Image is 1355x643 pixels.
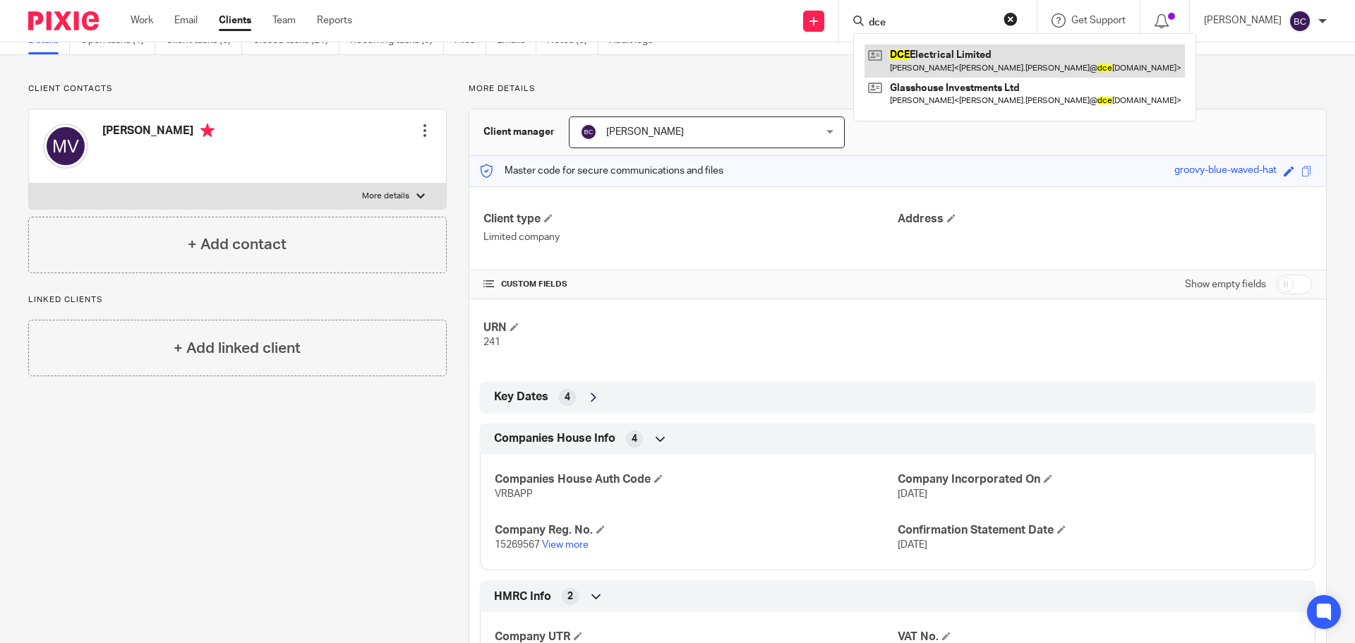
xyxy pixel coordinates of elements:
[1289,10,1311,32] img: svg%3E
[898,489,927,499] span: [DATE]
[28,11,99,30] img: Pixie
[1004,12,1018,26] button: Clear
[131,13,153,28] a: Work
[867,17,994,30] input: Search
[542,540,589,550] a: View more
[272,13,296,28] a: Team
[898,472,1301,487] h4: Company Incorporated On
[898,540,927,550] span: [DATE]
[898,523,1301,538] h4: Confirmation Statement Date
[494,390,548,404] span: Key Dates
[898,212,1312,227] h4: Address
[567,589,573,603] span: 2
[495,540,540,550] span: 15269567
[219,13,251,28] a: Clients
[102,124,215,141] h4: [PERSON_NAME]
[1204,13,1282,28] p: [PERSON_NAME]
[495,472,898,487] h4: Companies House Auth Code
[188,234,287,256] h4: + Add contact
[565,390,570,404] span: 4
[362,191,409,202] p: More details
[469,83,1327,95] p: More details
[174,337,301,359] h4: + Add linked client
[483,212,898,227] h4: Client type
[483,337,500,347] span: 241
[495,523,898,538] h4: Company Reg. No.
[494,431,615,446] span: Companies House Info
[580,124,597,140] img: svg%3E
[1185,277,1266,292] label: Show empty fields
[28,83,447,95] p: Client contacts
[632,432,637,446] span: 4
[495,489,533,499] span: VRBAPP
[606,127,684,137] span: [PERSON_NAME]
[317,13,352,28] a: Reports
[483,320,898,335] h4: URN
[494,589,551,604] span: HMRC Info
[43,124,88,169] img: svg%3E
[480,164,723,178] p: Master code for secure communications and files
[483,230,898,244] p: Limited company
[28,294,447,306] p: Linked clients
[1174,163,1277,179] div: groovy-blue-waved-hat
[483,279,898,290] h4: CUSTOM FIELDS
[1071,16,1126,25] span: Get Support
[174,13,198,28] a: Email
[483,125,555,139] h3: Client manager
[200,124,215,138] i: Primary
